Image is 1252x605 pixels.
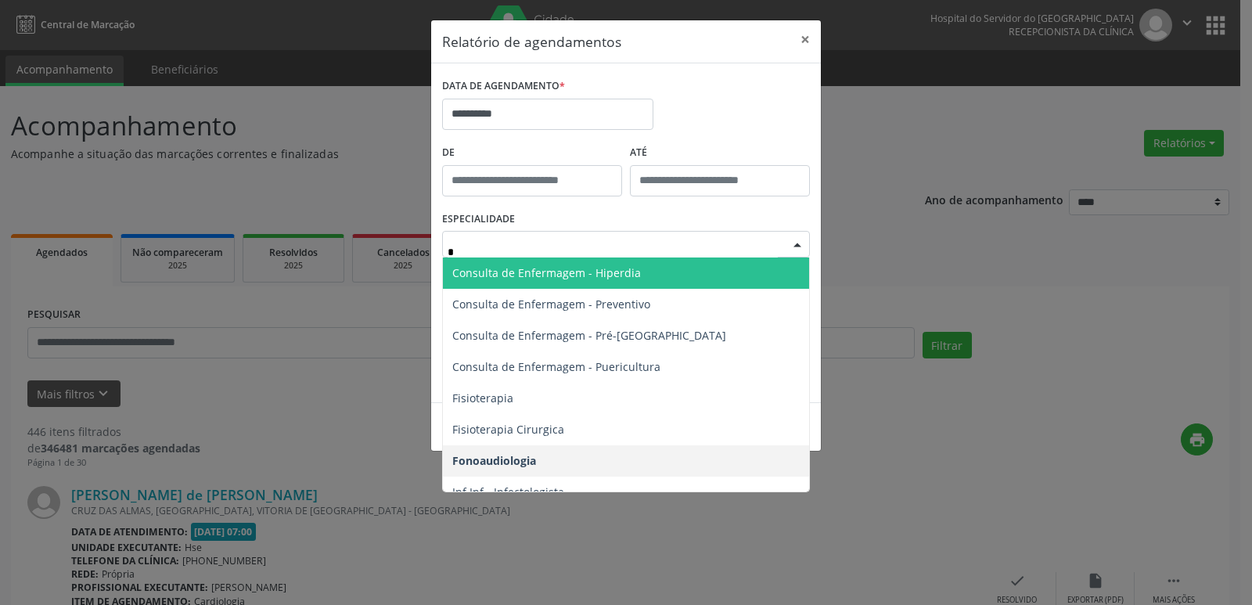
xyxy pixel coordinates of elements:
span: Fonoaudiologia [452,453,536,468]
label: ATÉ [630,141,810,165]
span: Inf.Inf - Infectologista [452,484,564,499]
span: Fisioterapia [452,391,513,405]
h5: Relatório de agendamentos [442,31,621,52]
span: Consulta de Enfermagem - Puericultura [452,359,660,374]
label: ESPECIALIDADE [442,207,515,232]
span: Consulta de Enfermagem - Pré-[GEOGRAPHIC_DATA] [452,328,726,343]
label: DATA DE AGENDAMENTO [442,74,565,99]
span: Consulta de Enfermagem - Hiperdia [452,265,641,280]
span: Consulta de Enfermagem - Preventivo [452,297,650,312]
span: Fisioterapia Cirurgica [452,422,564,437]
label: De [442,141,622,165]
button: Close [790,20,821,59]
